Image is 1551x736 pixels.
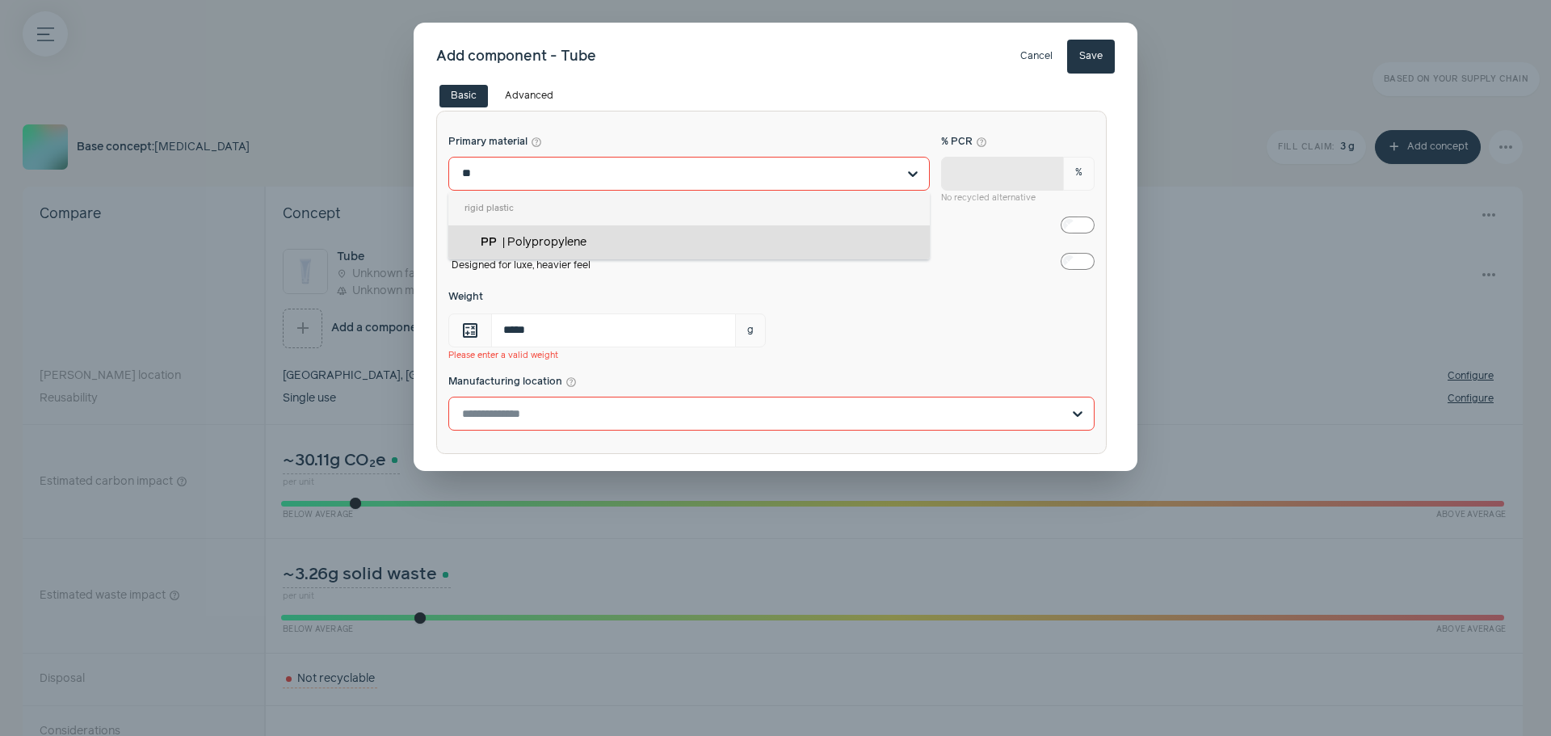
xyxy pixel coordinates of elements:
[1008,40,1065,74] button: Cancel
[507,237,586,248] span: Polypropylene
[448,347,766,363] div: Please enter a valid weight
[436,46,1008,67] h3: Add component - Tube
[531,134,542,151] button: Primary material
[735,313,766,347] span: g
[502,237,505,248] span: |
[976,134,987,151] button: % PCR %
[448,374,1095,391] label: Manufacturing location
[941,135,973,149] span: % PCR
[565,374,577,391] button: Manufacturing location
[1067,40,1115,74] button: Save
[448,292,483,302] span: Weight
[448,313,492,347] span: This field can accept calculated expressions (e.g. '100*1.2')
[481,237,586,248] span: PP | Polypropylene
[481,237,497,248] span: PP
[464,204,514,212] span: rigid plastic
[439,85,488,107] button: Basic
[452,259,591,273] span: Designed for luxe, heavier feel
[494,85,565,107] button: Advanced
[491,313,736,347] input: Weight calculate g
[941,157,1063,191] input: % PCR help_outline %
[941,194,1036,202] span: No recycled alternative
[462,158,897,190] input: Primary material help_outline
[448,135,528,149] span: Primary material
[1063,157,1095,191] span: %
